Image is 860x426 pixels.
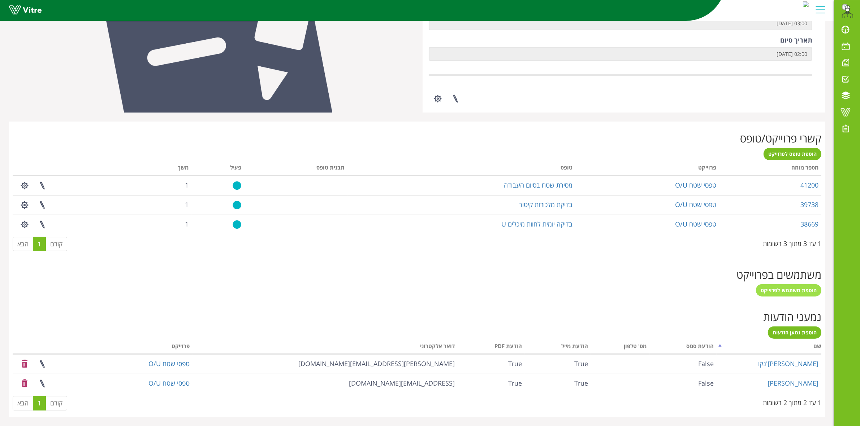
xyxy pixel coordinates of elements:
td: 1 [140,215,191,234]
a: קודם [46,237,67,251]
a: טפסי שטח O/U [675,200,716,209]
img: yes [233,181,241,190]
span: הוספת משתמש לפרוייקט [761,287,817,294]
th: מספר מזהה [719,162,821,176]
span: הוספת טופס לפרוייקט [768,150,817,157]
div: 1 עד 3 מתוך 3 רשומות [763,236,821,249]
a: טפסי שטח O/U [675,181,716,189]
th: פרוייקט [97,341,193,354]
a: 39738 [800,200,818,209]
th: מס' טלפון [591,341,650,354]
img: yes [233,201,241,210]
th: טופס [347,162,575,176]
th: תבנית טופס [244,162,347,176]
th: הודעת סמס [650,341,717,354]
td: 1 [140,176,191,195]
td: False [650,374,717,393]
th: הודעת מייל [525,341,591,354]
th: פרוייקט [575,162,719,176]
th: הודעת PDF [458,341,525,354]
img: c0dca6a0-d8b6-4077-9502-601a54a2ea4a.jpg [803,1,809,7]
a: הבא [13,237,33,251]
a: טפסי שטח O/U [148,359,190,368]
div: 1 עד 2 מתוך 2 רשומות [763,395,821,408]
a: הוספת משתמש לפרוייקט [756,284,821,297]
td: True [458,354,525,374]
th: משך [140,162,191,176]
h2: משתמשים בפרוייקט [13,269,821,281]
td: True [525,354,591,374]
td: True [525,374,591,393]
a: [PERSON_NAME] [768,379,818,387]
a: בדיקה יומית לחוות מיכלים U [501,220,572,228]
img: da32df7d-b9e3-429d-8c5c-2e32c797c474.png [840,4,855,18]
th: שם: activate to sort column descending [717,341,821,354]
a: 41200 [800,181,818,189]
a: טפסי שטח O/U [148,379,190,387]
a: בדיקת מלכודות קיטור [519,200,572,209]
a: קודם [46,396,67,410]
a: 1 [33,396,46,410]
a: 1 [33,237,46,251]
a: 38669 [800,220,818,228]
td: True [458,374,525,393]
td: 1 [140,195,191,215]
td: [EMAIL_ADDRESS][DOMAIN_NAME] [193,374,458,393]
td: False [650,354,717,374]
a: טפסי שטח O/U [675,220,716,228]
th: דואר אלקטרוני [193,341,458,354]
label: תאריך סיום [780,36,812,45]
a: הוספת נמען הודעות [768,326,821,339]
h2: נמעני הודעות [13,311,821,323]
a: הבא [13,396,33,410]
a: הוספת טופס לפרוייקט [764,148,821,160]
td: [PERSON_NAME][EMAIL_ADDRESS][DOMAIN_NAME] [193,354,458,374]
a: מסירת שטח בסיום העבודה [504,181,572,189]
a: [PERSON_NAME]'נקו [758,359,818,368]
img: yes [233,220,241,229]
th: פעיל [191,162,244,176]
h2: קשרי פרוייקט/טופס [13,132,821,144]
span: הוספת נמען הודעות [773,329,817,336]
